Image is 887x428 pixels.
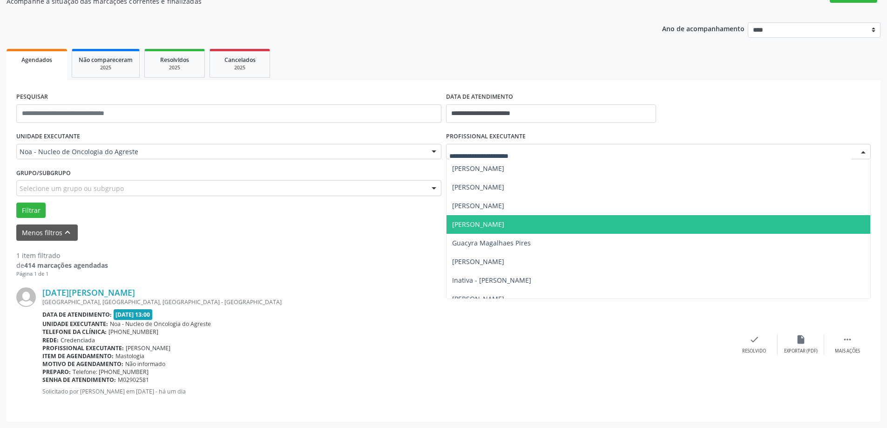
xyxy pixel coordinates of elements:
[452,294,504,303] span: [PERSON_NAME]
[42,376,116,384] b: Senha de atendimento:
[452,183,504,191] span: [PERSON_NAME]
[842,334,853,345] i: 
[452,164,504,173] span: [PERSON_NAME]
[16,270,108,278] div: Página 1 de 1
[796,334,806,345] i: insert_drive_file
[16,90,48,104] label: PESQUISAR
[79,64,133,71] div: 2025
[662,22,745,34] p: Ano de acompanhamento
[73,368,149,376] span: Telefone: [PHONE_NUMBER]
[42,328,107,336] b: Telefone da clínica:
[118,376,149,384] span: M02902581
[217,64,263,71] div: 2025
[749,334,759,345] i: check
[16,260,108,270] div: de
[42,360,123,368] b: Motivo de agendamento:
[42,368,71,376] b: Preparo:
[24,261,108,270] strong: 414 marcações agendadas
[20,147,422,156] span: Noa - Nucleo de Oncologia do Agreste
[784,348,818,354] div: Exportar (PDF)
[42,287,135,298] a: [DATE][PERSON_NAME]
[452,257,504,266] span: [PERSON_NAME]
[224,56,256,64] span: Cancelados
[42,387,731,395] p: Solicitado por [PERSON_NAME] em [DATE] - há um dia
[110,320,211,328] span: Noa - Nucleo de Oncologia do Agreste
[452,238,531,247] span: Guacyra Magalhaes Pires
[452,276,531,285] span: Inativa - [PERSON_NAME]
[115,352,144,360] span: Mastologia
[16,251,108,260] div: 1 item filtrado
[452,201,504,210] span: [PERSON_NAME]
[108,328,158,336] span: [PHONE_NUMBER]
[452,220,504,229] span: [PERSON_NAME]
[16,224,78,241] button: Menos filtroskeyboard_arrow_up
[835,348,860,354] div: Mais ações
[16,203,46,218] button: Filtrar
[42,311,112,319] b: Data de atendimento:
[446,90,513,104] label: DATA DE ATENDIMENTO
[42,336,59,344] b: Rede:
[160,56,189,64] span: Resolvidos
[42,344,124,352] b: Profissional executante:
[61,336,95,344] span: Credenciada
[20,183,124,193] span: Selecione um grupo ou subgrupo
[42,298,731,306] div: [GEOGRAPHIC_DATA], [GEOGRAPHIC_DATA], [GEOGRAPHIC_DATA] - [GEOGRAPHIC_DATA]
[126,344,170,352] span: [PERSON_NAME]
[151,64,198,71] div: 2025
[125,360,165,368] span: Não informado
[42,352,114,360] b: Item de agendamento:
[62,227,73,238] i: keyboard_arrow_up
[42,320,108,328] b: Unidade executante:
[446,129,526,144] label: PROFISSIONAL EXECUTANTE
[114,309,153,320] span: [DATE] 13:00
[16,287,36,307] img: img
[742,348,766,354] div: Resolvido
[79,56,133,64] span: Não compareceram
[21,56,52,64] span: Agendados
[16,129,80,144] label: UNIDADE EXECUTANTE
[16,166,71,180] label: Grupo/Subgrupo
